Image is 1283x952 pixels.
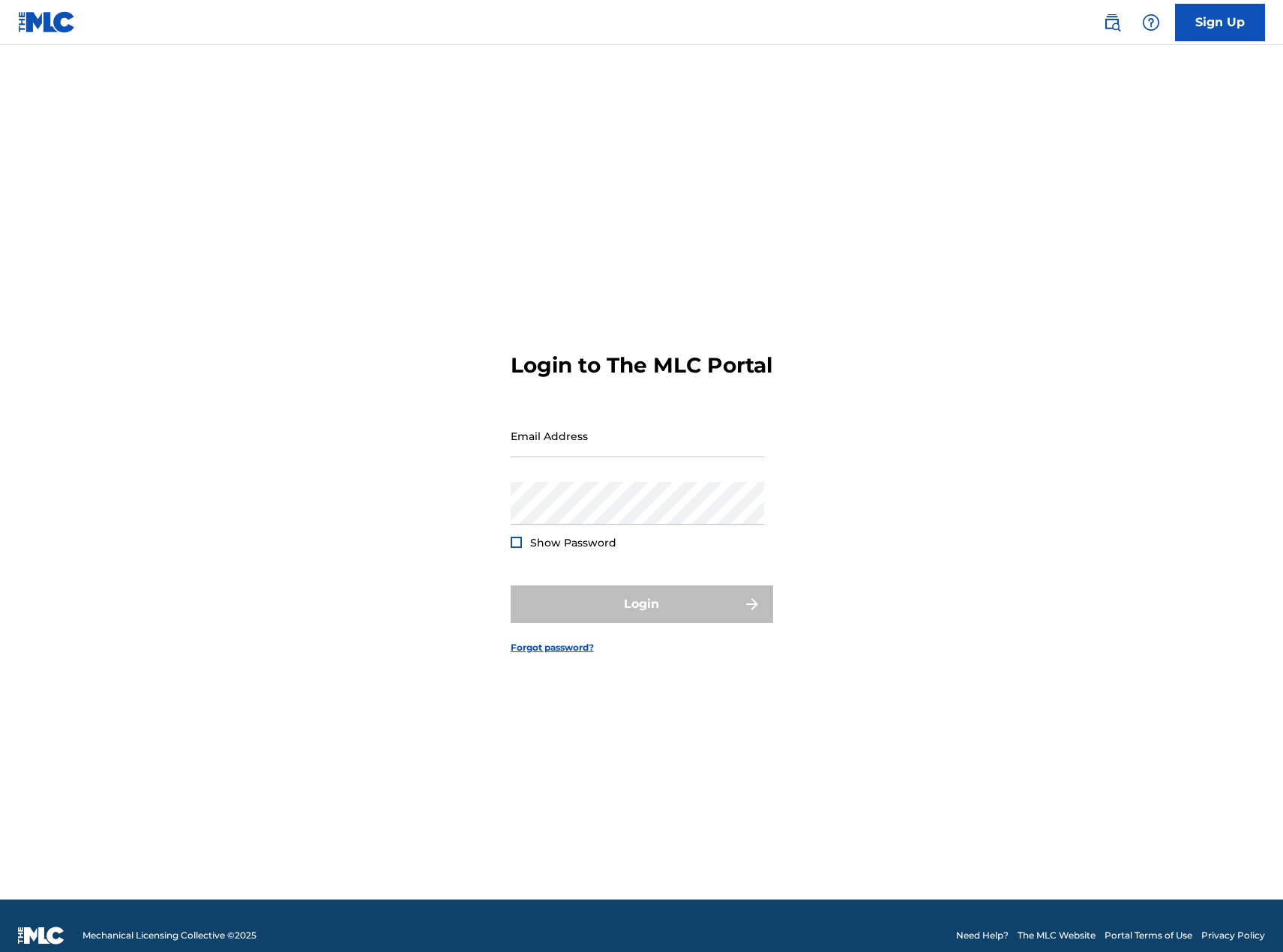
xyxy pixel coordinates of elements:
a: The MLC Website [1018,929,1096,942]
span: Show Password [530,536,616,549]
img: logo [18,927,64,945]
a: Forgot password? [511,641,594,654]
a: Privacy Policy [1201,929,1265,942]
a: Portal Terms of Use [1105,929,1192,942]
img: help [1142,13,1160,31]
a: Need Help? [956,929,1009,942]
div: Help [1136,7,1166,37]
img: search [1103,13,1121,31]
a: Sign Up [1175,4,1265,41]
span: Mechanical Licensing Collective © 2025 [82,929,256,942]
img: MLC Logo [18,11,76,33]
a: Public Search [1097,7,1127,37]
h3: Login to The MLC Portal [511,352,772,379]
